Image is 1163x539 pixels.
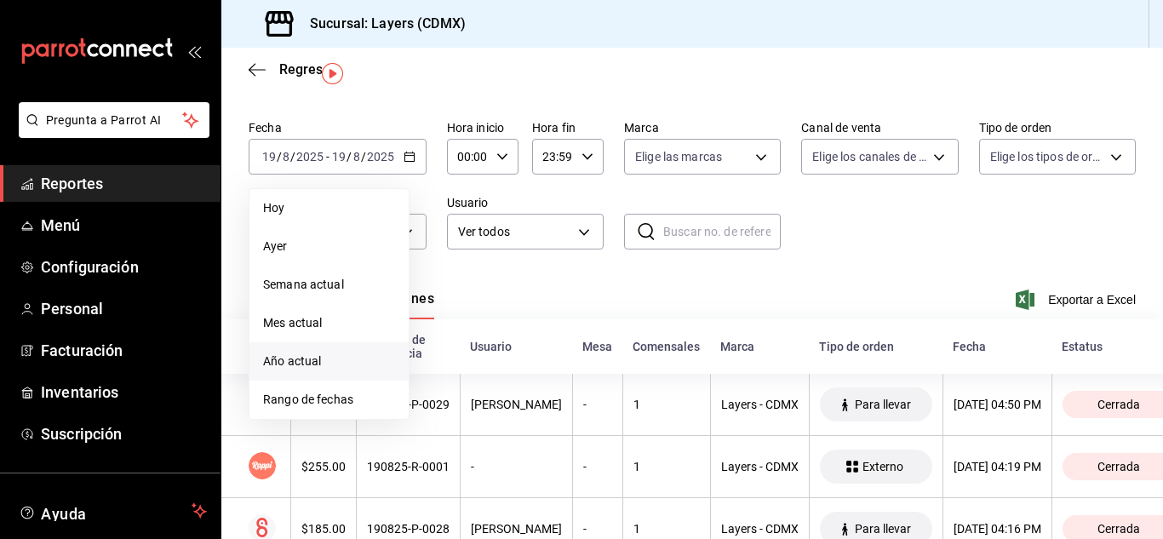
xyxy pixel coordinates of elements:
[46,112,183,129] span: Pregunta a Parrot AI
[801,122,958,134] label: Canal de venta
[279,61,335,77] span: Regresar
[635,148,722,165] span: Elige las marcas
[633,522,700,536] div: 1
[41,501,185,521] span: Ayuda
[41,172,207,195] span: Reportes
[1091,398,1147,411] span: Cerrada
[954,522,1041,536] div: [DATE] 04:16 PM
[352,150,361,163] input: --
[361,150,366,163] span: /
[41,381,207,404] span: Inventarios
[721,522,799,536] div: Layers - CDMX
[447,122,518,134] label: Hora inicio
[624,122,781,134] label: Marca
[41,255,207,278] span: Configuración
[249,61,335,77] button: Regresar
[263,199,395,217] span: Hoy
[41,214,207,237] span: Menú
[582,340,612,353] div: Mesa
[447,197,604,209] label: Usuario
[282,150,290,163] input: --
[848,522,918,536] span: Para llevar
[1091,460,1147,473] span: Cerrada
[458,223,572,241] span: Ver todos
[301,460,346,473] div: $255.00
[187,44,201,58] button: open_drawer_menu
[954,398,1041,411] div: [DATE] 04:50 PM
[663,215,781,249] input: Buscar no. de referencia
[1019,290,1136,310] button: Exportar a Excel
[583,522,612,536] div: -
[326,150,329,163] span: -
[633,340,700,353] div: Comensales
[720,340,799,353] div: Marca
[471,460,562,473] div: -
[954,460,1041,473] div: [DATE] 04:19 PM
[263,353,395,370] span: Año actual
[471,522,562,536] div: [PERSON_NAME]
[633,460,700,473] div: 1
[812,148,926,165] span: Elige los canales de venta
[41,339,207,362] span: Facturación
[848,398,918,411] span: Para llevar
[721,398,799,411] div: Layers - CDMX
[367,522,450,536] div: 190825-P-0028
[1091,522,1147,536] span: Cerrada
[263,391,395,409] span: Rango de fechas
[261,150,277,163] input: --
[583,398,612,411] div: -
[366,150,395,163] input: ----
[953,340,1041,353] div: Fecha
[633,398,700,411] div: 1
[296,14,466,34] h3: Sucursal: Layers (CDMX)
[249,122,427,134] label: Fecha
[990,148,1104,165] span: Elige los tipos de orden
[979,122,1136,134] label: Tipo de orden
[41,422,207,445] span: Suscripción
[331,150,347,163] input: --
[856,460,910,473] span: Externo
[263,238,395,255] span: Ayer
[263,276,395,294] span: Semana actual
[322,63,343,84] img: Tooltip marker
[277,150,282,163] span: /
[295,150,324,163] input: ----
[532,122,604,134] label: Hora fin
[19,102,209,138] button: Pregunta a Parrot AI
[290,150,295,163] span: /
[819,340,932,353] div: Tipo de orden
[12,123,209,141] a: Pregunta a Parrot AI
[263,314,395,332] span: Mes actual
[367,460,450,473] div: 190825-R-0001
[347,150,352,163] span: /
[41,297,207,320] span: Personal
[470,340,562,353] div: Usuario
[471,398,562,411] div: [PERSON_NAME]
[583,460,612,473] div: -
[721,460,799,473] div: Layers - CDMX
[301,522,346,536] div: $185.00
